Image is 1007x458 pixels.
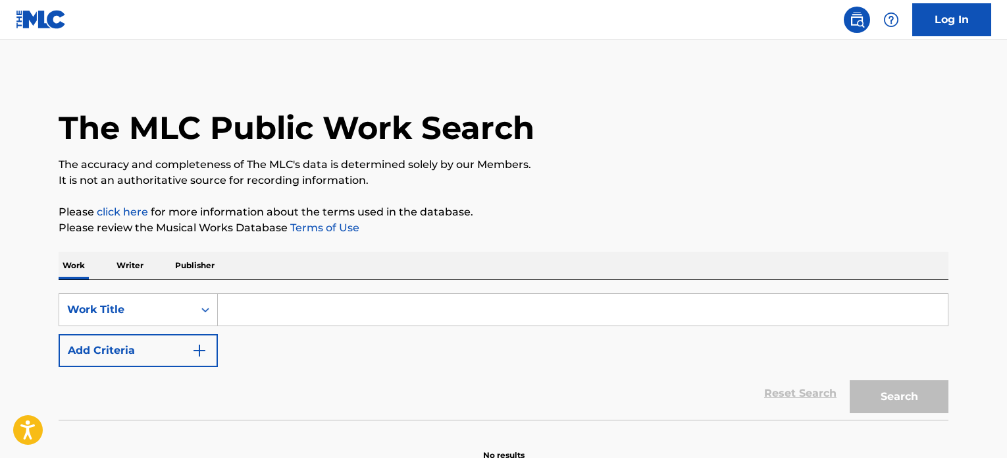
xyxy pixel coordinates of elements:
[97,206,148,218] a: click here
[878,7,904,33] div: Help
[59,334,218,367] button: Add Criteria
[849,12,865,28] img: search
[912,3,991,36] a: Log In
[67,302,186,318] div: Work Title
[59,173,948,188] p: It is not an authoritative source for recording information.
[883,12,899,28] img: help
[288,221,359,234] a: Terms of Use
[59,220,948,236] p: Please review the Musical Works Database
[113,252,147,279] p: Writer
[16,10,66,29] img: MLC Logo
[171,252,219,279] p: Publisher
[59,204,948,220] p: Please for more information about the terms used in the database.
[941,395,1007,458] iframe: Chat Widget
[59,252,89,279] p: Work
[59,108,534,148] h1: The MLC Public Work Search
[59,293,948,420] form: Search Form
[192,343,207,358] img: 9d2ae6d4665cec9f34b9.svg
[844,7,870,33] a: Public Search
[59,157,948,173] p: The accuracy and completeness of The MLC's data is determined solely by our Members.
